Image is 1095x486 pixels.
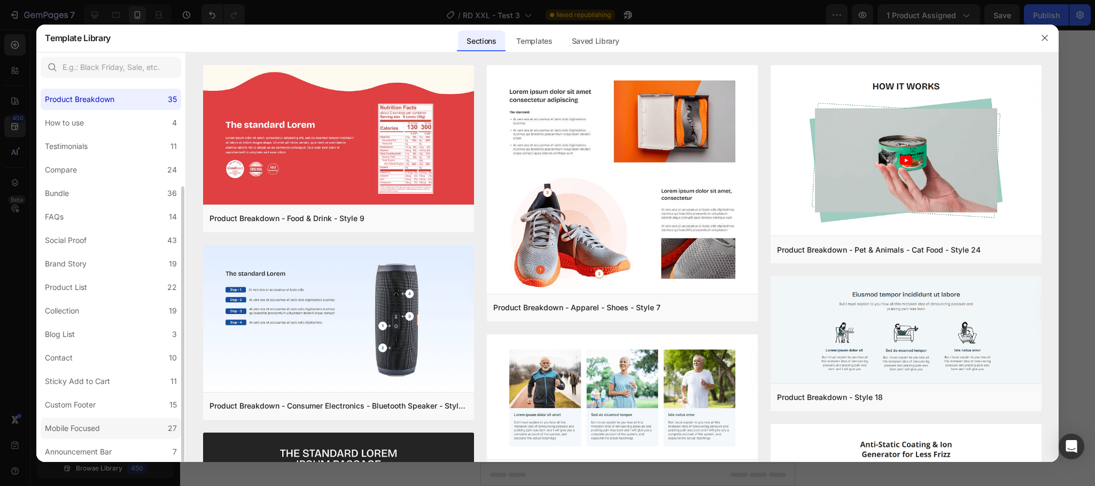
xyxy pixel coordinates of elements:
[170,375,177,388] div: 11
[45,422,100,435] div: Mobile Focused
[126,342,182,353] div: Generate layout
[40,107,262,136] p: “ ”
[131,318,182,329] span: Add section
[295,134,312,151] button: Carousel Next Arrow
[203,245,474,394] img: pb8.png
[45,304,79,317] div: Collection
[45,351,73,364] div: Contact
[40,144,262,164] p: ⭐⭐⭐⭐⭐
[458,30,504,52] div: Sections
[168,93,177,106] div: 35
[129,170,172,182] strong: Keltoum
[771,65,1042,238] img: pb24.png
[169,257,177,270] div: 19
[8,5,293,20] h2: Livraison Gratuite Partout Au [GEOGRAPHIC_DATA]
[172,116,177,129] div: 4
[167,234,177,247] div: 43
[45,445,112,458] div: Announcement Bar
[209,212,364,225] div: Product Breakdown - Food & Drink - Style 9
[493,301,661,314] div: Product Breakdown - Apparel - Shoes - Style 7
[167,281,177,294] div: 22
[169,398,177,411] div: 15
[42,342,106,353] div: Choose templates
[196,355,276,365] span: then drag & drop elements
[45,398,96,411] div: Custom Footer
[170,140,177,153] div: 11
[203,65,474,207] img: pb9.png
[302,5,587,21] h2: 🔄 Retour Facile sous 7 Jours
[167,163,177,176] div: 24
[169,304,177,317] div: 19
[45,328,75,341] div: Blog List
[172,328,177,341] div: 3
[45,116,84,129] div: How to use
[169,210,177,223] div: 14
[45,281,87,294] div: Product List
[204,342,269,353] div: Add blank section
[37,355,110,365] span: inspired by CRO experts
[563,30,628,52] div: Saved Library
[167,187,177,200] div: 36
[129,64,185,73] div: Drop element here
[45,187,69,200] div: Bundle
[125,355,182,365] span: from URL or image
[777,391,883,404] div: Product Breakdown - Style 18
[1059,434,1084,459] div: Open Intercom Messenger
[48,108,257,134] i: Très bon produit qualité TOP franchement je suis très satisfaite de mon achat.
[777,244,981,256] div: Product Breakdown - Pet & Animals - Cat Food - Style 24
[45,24,111,52] h2: Template Library
[169,351,177,364] div: 10
[45,210,64,223] div: FAQs
[771,276,1042,385] img: pb18.png
[45,163,77,176] div: Compare
[45,375,110,388] div: Sticky Add to Cart
[45,93,114,106] div: Product Breakdown
[173,445,177,458] div: 7
[487,65,758,304] img: pb7.png
[45,257,87,270] div: Brand Story
[487,334,758,462] img: pb17.png
[168,422,177,435] div: 27
[508,30,561,52] div: Templates
[41,57,181,78] input: E.g.: Black Friday, Sale, etc.
[45,140,88,153] div: Testimonials
[209,399,468,412] div: Product Breakdown - Consumer Electronics - Bluetooth Speaker - Style 8
[45,234,87,247] div: Social Proof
